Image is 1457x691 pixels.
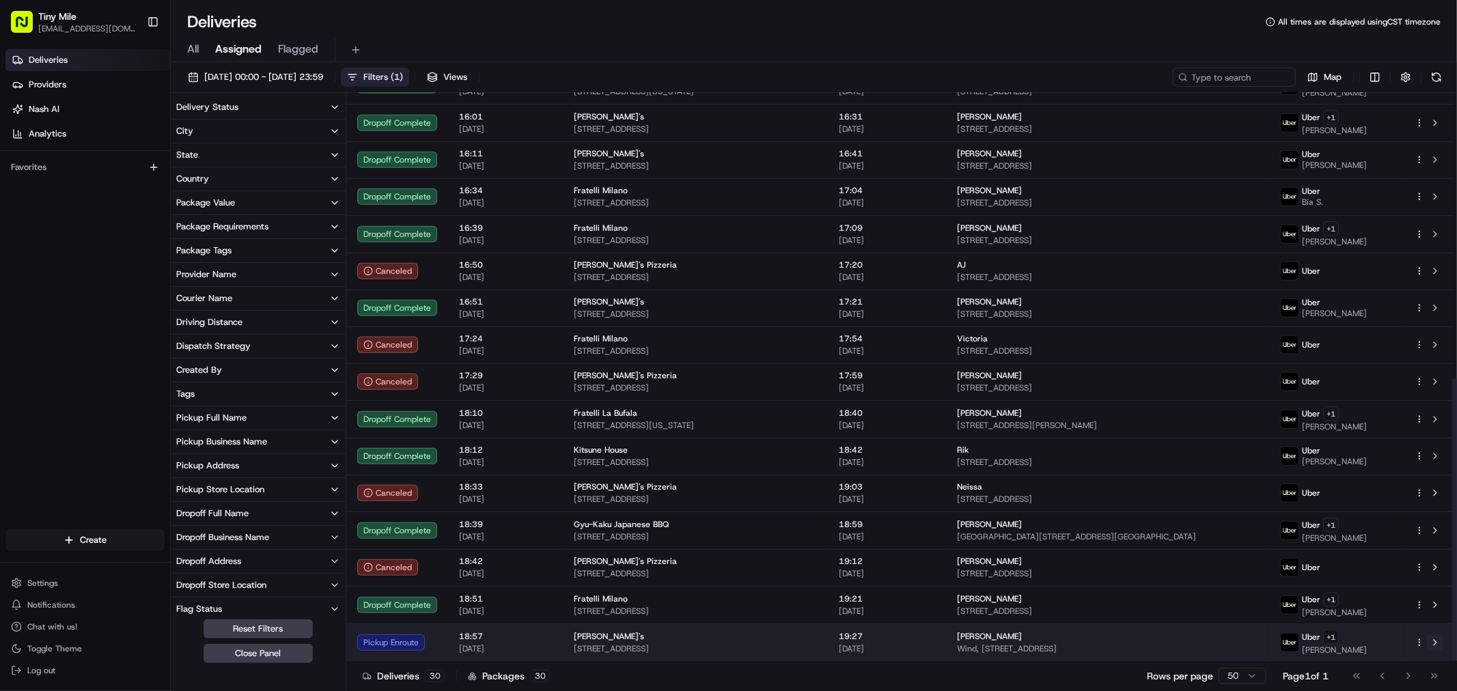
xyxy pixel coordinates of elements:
span: [PERSON_NAME] [1302,125,1367,136]
div: Courier Name [176,292,232,305]
span: [PERSON_NAME] [1302,421,1367,432]
button: Pickup Store Location [171,478,346,501]
div: Packages [468,669,551,683]
span: [DATE] [839,124,935,135]
span: Fratelli Milano [574,185,628,196]
div: Package Value [176,197,235,209]
div: Dropoff Address [176,555,241,567]
span: [PERSON_NAME] [1302,607,1367,618]
span: [PERSON_NAME]'s Pizzeria [574,259,677,270]
span: Kitsune House [574,445,628,455]
span: Uber [1302,297,1320,308]
span: 19:21 [839,593,935,604]
span: [DATE] [459,568,552,579]
span: [STREET_ADDRESS] [574,235,817,246]
span: [STREET_ADDRESS] [574,160,817,171]
span: [PERSON_NAME] [957,185,1022,196]
span: 16:31 [839,111,935,122]
span: API Documentation [129,198,219,212]
button: Filters(1) [341,68,409,87]
span: Pylon [136,231,165,242]
span: [PERSON_NAME] [957,408,1022,419]
span: [PERSON_NAME] [957,519,1022,530]
div: State [176,149,198,161]
div: Favorites [5,156,165,178]
span: 18:51 [459,593,552,604]
div: Dispatch Strategy [176,340,251,352]
span: 16:39 [459,223,552,234]
span: [DATE] [839,160,935,171]
span: [DATE] [459,345,552,356]
span: [PERSON_NAME] [1302,456,1367,467]
span: [PERSON_NAME]'s Pizzeria [574,556,677,567]
span: Settings [27,578,58,589]
button: Provider Name [171,263,346,286]
button: Package Requirements [171,215,346,238]
button: +1 [1323,221,1339,236]
div: Dropoff Full Name [176,507,249,520]
button: Tags [171,382,346,406]
div: Canceled [357,373,418,390]
button: Dispatch Strategy [171,335,346,358]
button: +1 [1323,406,1339,421]
div: Start new chat [46,130,224,144]
span: [STREET_ADDRESS] [574,643,817,654]
span: All times are displayed using CST timezone [1278,16,1441,27]
span: [DATE] [839,531,935,542]
span: Uber [1302,445,1320,456]
span: [STREET_ADDRESS] [957,124,1258,135]
span: Assigned [215,41,262,57]
span: [PERSON_NAME] [957,631,1022,642]
span: [DATE] [839,494,935,505]
div: Canceled [357,337,418,353]
span: [DATE] 00:00 - [DATE] 23:59 [204,71,323,83]
span: [DATE] [459,643,552,654]
div: Tags [176,388,195,400]
span: [PERSON_NAME]'s [574,631,644,642]
span: 18:10 [459,408,552,419]
a: Powered byPylon [96,231,165,242]
span: 16:51 [459,296,552,307]
button: Toggle Theme [5,639,165,658]
img: uber-new-logo.jpeg [1281,299,1299,317]
button: Chat with us! [5,617,165,636]
div: Pickup Business Name [176,436,267,448]
span: Uber [1302,339,1320,350]
button: Refresh [1427,68,1446,87]
span: [DATE] [839,197,935,208]
span: [DATE] [459,457,552,468]
span: Nash AI [29,103,59,115]
button: Create [5,529,165,551]
span: [STREET_ADDRESS] [574,494,817,505]
span: Notifications [27,600,75,610]
button: Canceled [357,559,418,576]
span: [DATE] [459,531,552,542]
button: Close Panel [204,644,313,663]
span: [STREET_ADDRESS] [957,272,1258,283]
span: [STREET_ADDRESS] [574,531,817,542]
span: [DATE] [459,124,552,135]
span: [PERSON_NAME] [957,111,1022,122]
span: 16:41 [839,148,935,159]
img: uber-new-logo.jpeg [1281,336,1299,354]
span: [STREET_ADDRESS] [957,382,1258,393]
span: Uber [1302,376,1320,387]
button: Log out [5,661,165,680]
a: Nash AI [5,98,170,120]
img: uber-new-logo.jpeg [1281,559,1299,576]
span: [STREET_ADDRESS] [957,197,1258,208]
span: 17:29 [459,370,552,381]
span: [STREET_ADDRESS] [574,309,817,320]
button: Flag Status [171,597,346,621]
span: 17:54 [839,333,935,344]
span: 18:40 [839,408,935,419]
div: 30 [425,670,445,682]
div: 📗 [14,199,25,210]
span: 17:21 [839,296,935,307]
div: Package Tags [176,244,232,257]
span: Create [80,534,107,546]
span: [PERSON_NAME]'s [574,111,644,122]
span: Filters [363,71,403,83]
button: Dropoff Business Name [171,526,346,549]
